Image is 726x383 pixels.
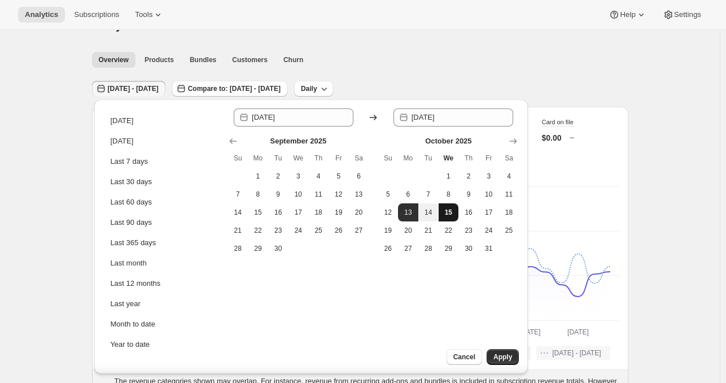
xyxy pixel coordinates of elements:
[499,203,519,221] button: Saturday October 18 2025
[293,190,304,199] span: 10
[25,10,58,19] span: Analytics
[107,153,220,171] button: Last 7 days
[479,185,499,203] button: Friday October 10 2025
[293,172,304,181] span: 3
[329,221,349,240] button: Friday September 26 2025
[483,154,495,163] span: Fr
[145,55,174,64] span: Products
[248,167,268,185] button: Monday September 1 2025
[107,112,220,130] button: [DATE]
[228,203,248,221] button: Sunday September 14 2025
[398,203,418,221] button: Start of range Monday October 13 2025
[110,237,156,249] div: Last 365 days
[463,208,474,217] span: 16
[110,115,133,127] div: [DATE]
[423,226,434,235] span: 21
[107,254,220,272] button: Last month
[252,190,264,199] span: 8
[107,275,220,293] button: Last 12 months
[418,203,439,221] button: Tuesday October 14 2025
[398,185,418,203] button: Monday October 6 2025
[288,221,309,240] button: Wednesday September 24 2025
[443,226,454,235] span: 22
[110,319,155,330] div: Month to date
[288,203,309,221] button: Wednesday September 17 2025
[225,133,241,149] button: Show previous month, August 2025
[519,328,540,336] text: [DATE]
[483,208,495,217] span: 17
[674,10,701,19] span: Settings
[308,149,329,167] th: Thursday
[107,315,220,333] button: Month to date
[333,208,344,217] span: 19
[504,190,515,199] span: 11
[443,244,454,253] span: 29
[382,190,393,199] span: 5
[463,172,474,181] span: 2
[439,203,459,221] button: Today Wednesday October 15 2025
[382,208,393,217] span: 12
[333,226,344,235] span: 26
[439,167,459,185] button: Wednesday October 1 2025
[232,190,243,199] span: 7
[398,149,418,167] th: Monday
[18,7,65,23] button: Analytics
[483,190,495,199] span: 10
[418,149,439,167] th: Tuesday
[313,172,324,181] span: 4
[418,240,439,258] button: Tuesday October 28 2025
[248,203,268,221] button: Monday September 15 2025
[423,244,434,253] span: 28
[273,226,284,235] span: 23
[283,55,303,64] span: Churn
[479,149,499,167] th: Friday
[453,352,475,362] span: Cancel
[268,203,288,221] button: Tuesday September 16 2025
[329,149,349,167] th: Friday
[110,217,152,228] div: Last 90 days
[308,221,329,240] button: Thursday September 25 2025
[110,156,148,167] div: Last 7 days
[252,172,264,181] span: 1
[349,167,369,185] button: Saturday September 6 2025
[273,190,284,199] span: 9
[656,7,708,23] button: Settings
[293,208,304,217] span: 17
[252,208,264,217] span: 15
[110,136,133,147] div: [DATE]
[458,167,479,185] button: Thursday October 2 2025
[504,172,515,181] span: 4
[458,203,479,221] button: Thursday October 16 2025
[423,154,434,163] span: Tu
[378,185,398,203] button: Sunday October 5 2025
[349,203,369,221] button: Saturday September 20 2025
[458,240,479,258] button: Thursday October 30 2025
[301,84,317,93] span: Daily
[353,172,365,181] span: 6
[398,221,418,240] button: Monday October 20 2025
[313,190,324,199] span: 11
[353,190,365,199] span: 13
[232,154,243,163] span: Su
[107,214,220,232] button: Last 90 days
[463,190,474,199] span: 9
[504,226,515,235] span: 25
[313,208,324,217] span: 18
[463,154,474,163] span: Th
[483,244,495,253] span: 31
[418,185,439,203] button: Tuesday October 7 2025
[403,226,414,235] span: 20
[333,190,344,199] span: 12
[67,7,126,23] button: Subscriptions
[107,173,220,191] button: Last 30 days
[552,349,601,358] span: [DATE] - [DATE]
[479,221,499,240] button: Friday October 24 2025
[499,167,519,185] button: Saturday October 4 2025
[268,185,288,203] button: Tuesday September 9 2025
[308,167,329,185] button: Thursday September 4 2025
[349,221,369,240] button: Saturday September 27 2025
[403,154,414,163] span: Mo
[107,193,220,211] button: Last 60 days
[252,154,264,163] span: Mo
[294,81,333,97] button: Daily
